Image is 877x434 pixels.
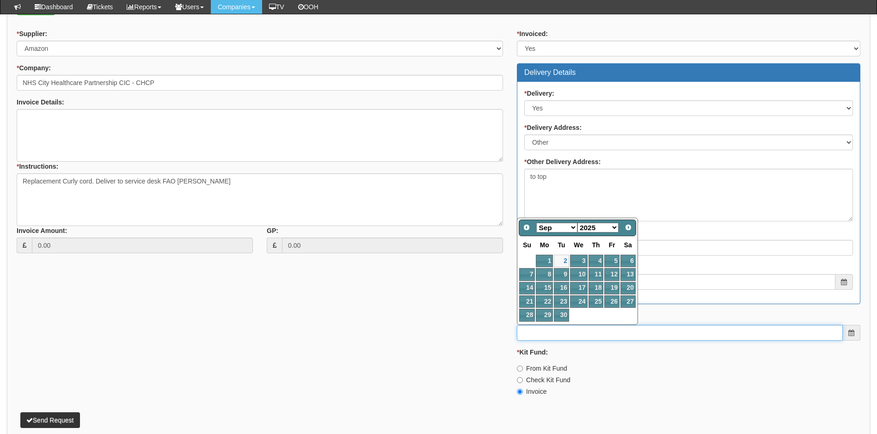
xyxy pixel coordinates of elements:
a: 14 [519,282,535,294]
a: 16 [554,282,569,294]
label: Other Delivery Address: [524,157,601,166]
label: Invoice Amount: [17,226,67,235]
span: Monday [540,241,549,249]
label: Invoice [517,387,546,396]
span: Thursday [592,241,600,249]
a: 1 [536,255,553,267]
label: Supplier: [17,29,47,38]
a: 17 [570,282,588,294]
span: Tuesday [558,241,565,249]
label: Delivery: [524,89,554,98]
a: 13 [620,268,636,281]
a: 7 [519,268,535,281]
label: Check Kit Fund [517,375,570,385]
label: Delivery Address: [524,123,582,132]
input: Invoice [517,389,523,395]
a: 8 [536,268,553,281]
a: 11 [589,268,604,281]
a: 20 [620,282,636,294]
label: Kit Fund: [517,348,548,357]
span: Friday [609,241,615,249]
a: 27 [620,295,636,308]
input: Check Kit Fund [517,377,523,383]
a: 9 [554,268,569,281]
a: Prev [520,221,533,234]
a: 30 [554,309,569,321]
input: From Kit Fund [517,366,523,372]
span: Wednesday [574,241,583,249]
span: Next [625,224,632,231]
a: 12 [604,268,619,281]
a: 21 [519,295,535,308]
a: 22 [536,295,553,308]
a: 18 [589,282,604,294]
label: Company: [17,63,51,73]
a: 4 [589,255,604,267]
span: Saturday [624,241,632,249]
a: 26 [604,295,619,308]
a: 15 [536,282,553,294]
label: GP: [267,226,278,235]
a: 2 [554,255,569,267]
a: 23 [554,295,569,308]
a: Next [622,221,635,234]
a: 3 [570,255,588,267]
a: 29 [536,309,553,321]
h3: Delivery Details [524,68,853,77]
label: From Kit Fund [517,364,567,373]
label: Instructions: [17,162,58,171]
button: Send Request [20,412,80,428]
a: 25 [589,295,604,308]
a: 5 [604,255,619,267]
a: 10 [570,268,588,281]
a: 6 [620,255,636,267]
span: Prev [523,224,530,231]
a: 28 [519,309,535,321]
a: 19 [604,282,619,294]
a: 24 [570,295,588,308]
label: Invoice Details: [17,98,64,107]
span: Sunday [523,241,531,249]
label: Invoiced: [517,29,548,38]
